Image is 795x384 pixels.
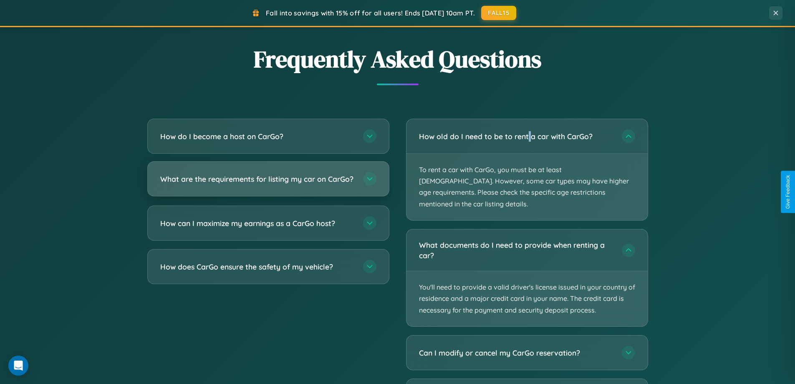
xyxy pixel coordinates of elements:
[147,43,648,75] h2: Frequently Asked Questions
[8,356,28,376] div: Open Intercom Messenger
[481,6,516,20] button: FALL15
[160,262,355,272] h3: How does CarGo ensure the safety of my vehicle?
[406,154,648,220] p: To rent a car with CarGo, you must be at least [DEMOGRAPHIC_DATA]. However, some car types may ha...
[785,175,791,209] div: Give Feedback
[160,174,355,184] h3: What are the requirements for listing my car on CarGo?
[419,240,613,260] h3: What documents do I need to provide when renting a car?
[266,9,475,17] span: Fall into savings with 15% off for all users! Ends [DATE] 10am PT.
[419,347,613,358] h3: Can I modify or cancel my CarGo reservation?
[160,218,355,229] h3: How can I maximize my earnings as a CarGo host?
[160,131,355,142] h3: How do I become a host on CarGo?
[419,131,613,142] h3: How old do I need to be to rent a car with CarGo?
[406,271,648,326] p: You'll need to provide a valid driver's license issued in your country of residence and a major c...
